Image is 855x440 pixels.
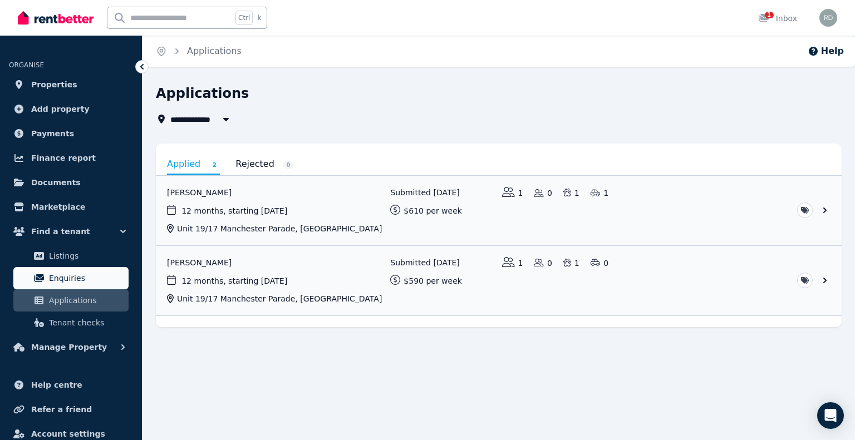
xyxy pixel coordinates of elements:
[9,374,133,396] a: Help centre
[9,61,44,69] span: ORGANISE
[235,155,294,174] a: Rejected
[13,245,129,267] a: Listings
[9,98,133,120] a: Add property
[31,78,77,91] span: Properties
[31,102,90,116] span: Add property
[31,200,85,214] span: Marketplace
[31,176,81,189] span: Documents
[819,9,837,27] img: Robert De Donatis
[758,13,797,24] div: Inbox
[808,45,844,58] button: Help
[9,398,133,421] a: Refer a friend
[9,336,133,358] button: Manage Property
[156,176,842,245] a: View application: Elnaz Khorami
[49,316,124,329] span: Tenant checks
[9,196,133,218] a: Marketplace
[235,11,253,25] span: Ctrl
[9,220,133,243] button: Find a tenant
[142,36,255,67] nav: Breadcrumb
[18,9,94,26] img: RentBetter
[156,246,842,315] a: View application: Yunyi Long
[167,155,220,175] a: Applied
[283,161,294,169] span: 0
[156,85,249,102] h1: Applications
[31,340,107,354] span: Manage Property
[9,122,133,145] a: Payments
[13,289,129,312] a: Applications
[49,271,124,285] span: Enquiries
[9,171,133,194] a: Documents
[209,161,220,169] span: 2
[31,378,82,392] span: Help centre
[31,127,74,140] span: Payments
[49,249,124,263] span: Listings
[9,73,133,96] a: Properties
[765,12,774,18] span: 1
[49,294,124,307] span: Applications
[31,403,92,416] span: Refer a friend
[817,402,844,429] div: Open Intercom Messenger
[13,267,129,289] a: Enquiries
[13,312,129,334] a: Tenant checks
[31,151,96,165] span: Finance report
[31,225,90,238] span: Find a tenant
[9,147,133,169] a: Finance report
[187,46,242,56] a: Applications
[257,13,261,22] span: k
